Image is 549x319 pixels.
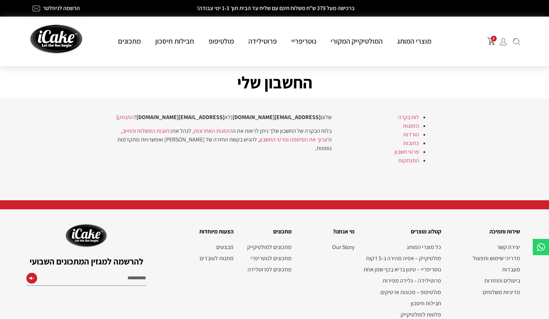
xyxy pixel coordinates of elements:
[201,36,241,46] a: מולטיפופ
[174,244,234,250] a: מבצעים
[323,36,390,46] a: המולטיקייק המקורי
[398,157,419,164] a: התנתקות
[122,127,172,135] a: כתובות המשלוח והחיוב
[448,277,520,284] a: ביטולים והחזרות
[241,227,292,236] h2: מתכונים
[362,255,441,262] a: מולטיקייק – אפיה מהירה ב-5 דקות
[136,113,225,121] strong: [EMAIL_ADDRESS][DOMAIN_NAME]
[448,289,520,296] a: מדיניות משלוחים
[448,227,520,236] h2: שירות ותמיכה
[135,5,417,11] h2: ברכישה מעל 379 ש"ח משלוח חינם עם שליח עד הבית תוך 1-3 ימי עבודה!
[362,289,441,296] a: מולטיפופ – מכונות ארטיקים
[299,244,354,250] nav: תפריט
[362,244,441,318] nav: תפריט
[43,4,80,12] a: הרשמה לניוזלטר
[241,255,292,262] a: מתכונים לנוטריפרי
[116,127,332,153] p: ב‬לוח הבקרה של החשבון ‫שלך ‬ניתן לראות את ה , לנהל את , ו ‫, להגיש בקשת החזרה של [PERSON_NAME] וא...
[395,148,419,156] a: פרטי חשבון
[174,255,234,262] a: מתנות לעובדים
[448,266,520,273] a: מעבדות
[403,131,419,138] a: הורדות
[362,244,441,250] a: כל מוצרי המותג
[232,113,321,121] strong: [EMAIL_ADDRESS][DOMAIN_NAME]
[116,113,332,122] p: שלום (לא ? )
[260,136,330,143] a: לערוך את הסיסמה ופרטי החשבון
[362,311,441,318] a: פלטות למולטיקייק
[174,227,234,236] h2: הצעות מיוחדות
[390,36,439,46] a: מוצרי המותג
[299,244,354,250] a: Our Story
[487,37,495,45] img: shopping-cart.png
[448,255,520,262] a: מדריכי שימוש ותפעול
[362,300,441,307] a: חבילות חיסכון
[491,36,497,41] span: 0
[403,122,419,130] a: הזמנות
[118,113,134,121] a: התנתק
[241,36,284,46] a: פרוטילידה
[448,244,520,250] a: יצירת קשר
[29,70,520,95] h2: החשבון שלי
[448,244,520,296] nav: תפריט
[284,36,323,46] a: נוטריפריי
[241,244,292,250] a: מתכונים למולטיקייק
[148,36,201,46] a: חבילות חיסכון
[241,244,292,273] nav: תפריט
[338,113,433,165] nav: דפי חשבון
[299,227,354,236] h2: מי אנחנו?
[362,277,441,284] a: פרוטילידה – גלידה מפירות
[403,139,419,147] a: כתובות
[362,227,441,236] h2: קטלוג מוצרים
[362,266,441,273] a: נוטריפריי – טיגון בריא בכף שמן אחת
[174,244,234,262] nav: תפריט
[398,113,419,121] a: לוח בקרה
[241,266,292,273] a: מתכונים לפרוטלידה
[487,37,495,45] button: פתח עגלת קניות צדדית
[194,127,232,135] a: הזמנות האחרונות
[111,36,148,46] a: מתכונים
[26,257,146,266] h2: להרשמה למגזין המתכונים השבועי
